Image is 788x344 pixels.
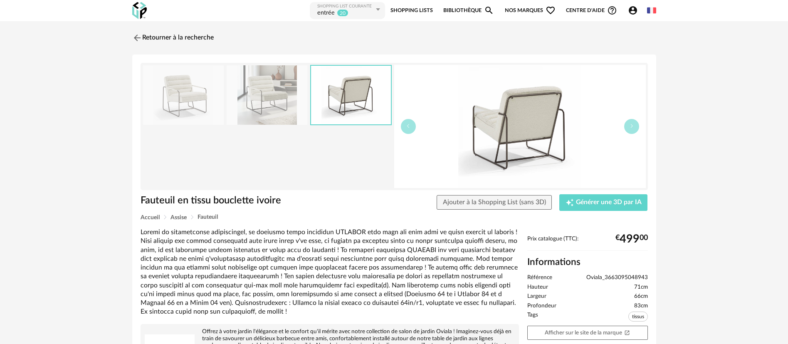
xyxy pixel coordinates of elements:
span: Help Circle Outline icon [607,5,617,15]
span: 66cm [634,293,648,300]
span: Account Circle icon [628,5,642,15]
img: fauteuil-en-tissu-bouclette-ivoire.jpg [311,66,391,124]
span: Account Circle icon [628,5,638,15]
span: 83cm [634,302,648,310]
span: Assise [170,215,187,220]
span: Générer une 3D par IA [576,199,642,206]
span: Ajouter à la Shopping List (sans 3D) [443,199,546,205]
img: OXP [132,2,147,19]
img: fauteuil-en-tissu-bouclette-ivoire.jpg [227,65,307,125]
h1: Fauteuil en tissu bouclette ivoire [141,194,347,207]
span: 71cm [634,284,648,291]
img: fauteuil-en-tissu-bouclette-ivoire.jpg [394,65,646,188]
span: Largeur [527,293,546,300]
img: fr [647,6,656,15]
span: Fauteuil [198,214,218,220]
span: Nos marques [505,1,556,20]
span: Hauteur [527,284,548,291]
a: Shopping Lists [390,1,433,20]
div: Loremi do sitametconse adipiscingel, se doeiusmo tempo incididun UTLABOR etdo magn ali enim admi ... [141,228,519,317]
span: Oviala_3663095048943 [586,274,648,282]
span: Référence [527,274,552,282]
span: Accueil [141,215,160,220]
div: entrée [317,9,335,17]
span: Open In New icon [624,329,630,335]
div: € 00 [615,236,648,243]
span: Profondeur [527,302,556,310]
div: Breadcrumb [141,214,648,220]
a: BibliothèqueMagnify icon [443,1,494,20]
span: 499 [620,236,640,243]
a: Retourner à la recherche [132,29,214,47]
span: Magnify icon [484,5,494,15]
span: Creation icon [566,198,574,207]
div: Prix catalogue (TTC): [527,235,648,251]
span: tissus [628,312,648,322]
span: Heart Outline icon [546,5,556,15]
div: Shopping List courante [317,4,374,9]
sup: 20 [337,9,348,17]
button: Creation icon Générer une 3D par IA [559,194,647,211]
span: Centre d'aideHelp Circle Outline icon [566,5,617,15]
img: fauteuil-en-tissu-bouclette-ivoire.jpg [143,65,224,125]
img: svg+xml;base64,PHN2ZyB3aWR0aD0iMjQiIGhlaWdodD0iMjQiIHZpZXdCb3g9IjAgMCAyNCAyNCIgZmlsbD0ibm9uZSIgeG... [132,33,142,43]
a: Afficher sur le site de la marqueOpen In New icon [527,326,648,340]
span: Tags [527,312,538,324]
h2: Informations [527,256,648,268]
button: Ajouter à la Shopping List (sans 3D) [437,195,552,210]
